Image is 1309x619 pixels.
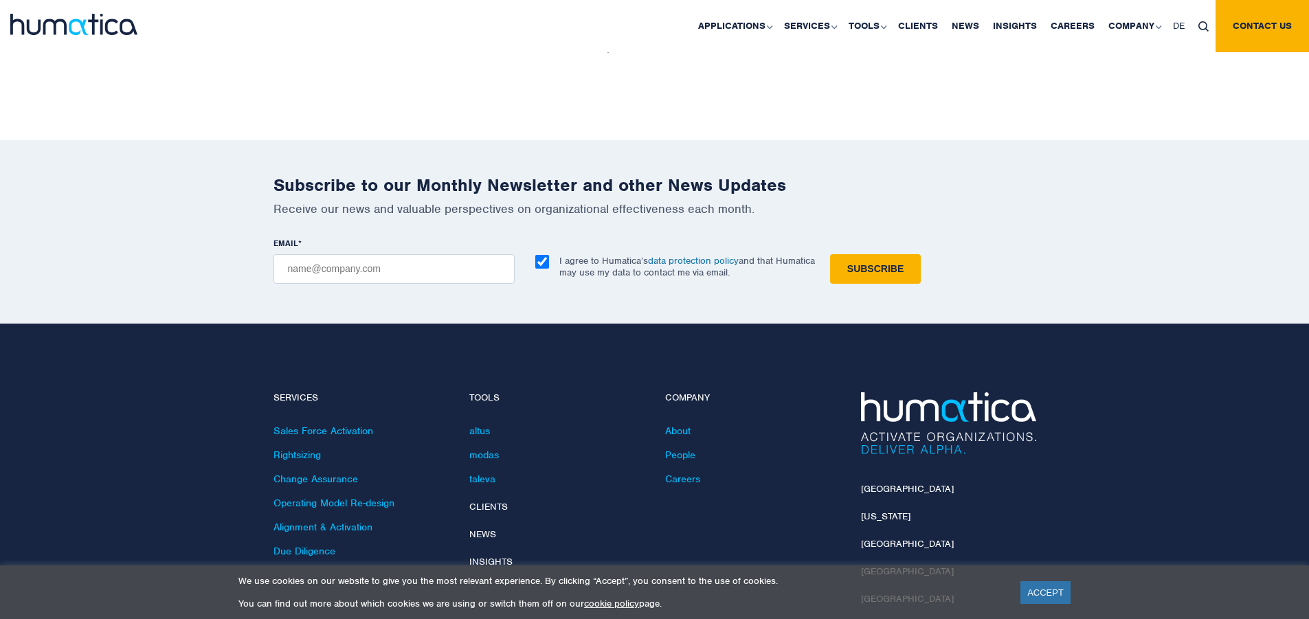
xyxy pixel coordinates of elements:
[273,449,321,461] a: Rightsizing
[273,473,358,485] a: Change Assurance
[861,510,910,522] a: [US_STATE]
[469,528,496,540] a: News
[665,473,700,485] a: Careers
[861,483,954,495] a: [GEOGRAPHIC_DATA]
[10,14,137,35] img: logo
[861,392,1036,454] img: Humatica
[665,449,695,461] a: People
[238,598,1003,609] p: You can find out more about which cookies we are using or switch them off on our page.
[273,175,1036,196] h2: Subscribe to our Monthly Newsletter and other News Updates
[238,575,1003,587] p: We use cookies on our website to give you the most relevant experience. By clicking “Accept”, you...
[1173,20,1185,32] span: DE
[535,255,549,269] input: I agree to Humatica’sdata protection policyand that Humatica may use my data to contact me via em...
[1020,581,1071,604] a: ACCEPT
[648,255,739,267] a: data protection policy
[273,521,372,533] a: Alignment & Activation
[665,392,840,404] h4: Company
[469,392,645,404] h4: Tools
[469,473,495,485] a: taleva
[861,538,954,550] a: [GEOGRAPHIC_DATA]
[273,201,1036,216] p: Receive our news and valuable perspectives on organizational effectiveness each month.
[273,392,449,404] h4: Services
[559,255,815,278] p: I agree to Humatica’s and that Humatica may use my data to contact me via email.
[1198,21,1209,32] img: search_icon
[469,425,490,437] a: altus
[830,254,921,284] input: Subscribe
[273,545,335,557] a: Due Diligence
[273,254,515,284] input: name@company.com
[584,598,639,609] a: cookie policy
[273,425,373,437] a: Sales Force Activation
[273,238,298,249] span: EMAIL
[469,449,499,461] a: modas
[273,497,394,509] a: Operating Model Re-design
[469,556,513,567] a: Insights
[665,425,691,437] a: About
[469,501,508,513] a: Clients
